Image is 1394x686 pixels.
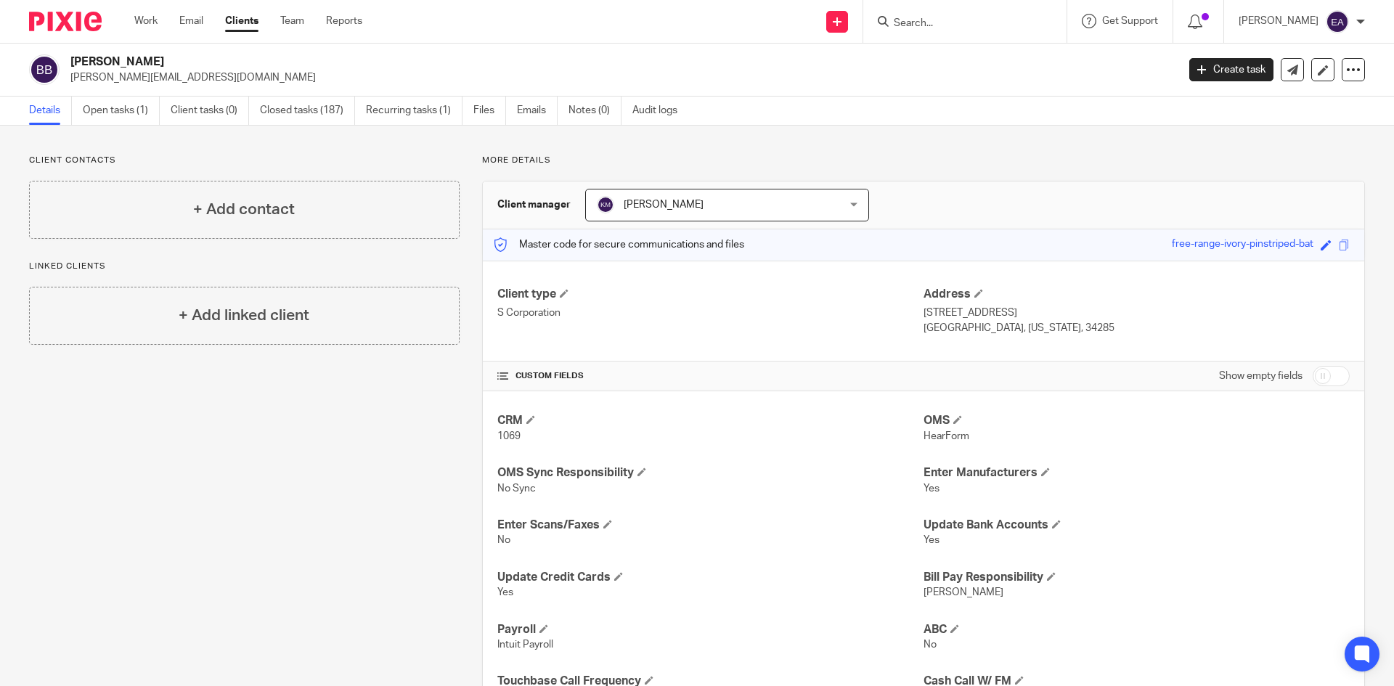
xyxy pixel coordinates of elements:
a: Files [473,97,506,125]
span: HearForm [924,431,969,441]
span: Yes [497,587,513,597]
span: [PERSON_NAME] [624,200,704,210]
a: Work [134,14,158,28]
h4: Update Bank Accounts [924,518,1350,533]
a: Notes (0) [568,97,621,125]
p: More details [482,155,1365,166]
h4: + Add contact [193,198,295,221]
p: [STREET_ADDRESS] [924,306,1350,320]
h3: Client manager [497,197,571,212]
img: svg%3E [1326,10,1349,33]
a: Audit logs [632,97,688,125]
a: Client tasks (0) [171,97,249,125]
h4: Address [924,287,1350,302]
div: free-range-ivory-pinstriped-bat [1172,237,1313,253]
label: Show empty fields [1219,369,1303,383]
h4: + Add linked client [179,304,309,327]
h4: CRM [497,413,924,428]
p: [PERSON_NAME][EMAIL_ADDRESS][DOMAIN_NAME] [70,70,1167,85]
h4: Enter Scans/Faxes [497,518,924,533]
p: S Corporation [497,306,924,320]
p: [PERSON_NAME] [1239,14,1318,28]
a: Open tasks (1) [83,97,160,125]
a: Recurring tasks (1) [366,97,462,125]
h4: Enter Manufacturers [924,465,1350,481]
a: Reports [326,14,362,28]
p: [GEOGRAPHIC_DATA], [US_STATE], 34285 [924,321,1350,335]
h2: [PERSON_NAME] [70,54,948,70]
span: Intuit Payroll [497,640,553,650]
a: Create task [1189,58,1273,81]
a: Emails [517,97,558,125]
h4: Client type [497,287,924,302]
h4: OMS [924,413,1350,428]
h4: CUSTOM FIELDS [497,370,924,382]
img: Pixie [29,12,102,31]
h4: Payroll [497,622,924,637]
span: Yes [924,483,939,494]
a: Closed tasks (187) [260,97,355,125]
span: No Sync [497,483,536,494]
p: Client contacts [29,155,460,166]
span: Yes [924,535,939,545]
a: Email [179,14,203,28]
a: Details [29,97,72,125]
img: svg%3E [597,196,614,213]
input: Search [892,17,1023,30]
span: 1069 [497,431,521,441]
h4: Update Credit Cards [497,570,924,585]
h4: ABC [924,622,1350,637]
span: No [497,535,510,545]
p: Linked clients [29,261,460,272]
span: Get Support [1102,16,1158,26]
span: [PERSON_NAME] [924,587,1003,597]
p: Master code for secure communications and files [494,237,744,252]
h4: Bill Pay Responsibility [924,570,1350,585]
a: Clients [225,14,258,28]
h4: OMS Sync Responsibility [497,465,924,481]
a: Team [280,14,304,28]
img: svg%3E [29,54,60,85]
span: No [924,640,937,650]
